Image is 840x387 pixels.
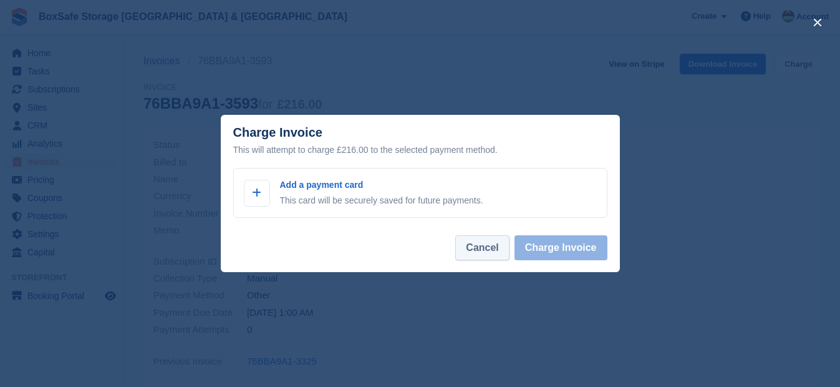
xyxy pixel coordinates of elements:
[280,194,483,207] p: This card will be securely saved for future payments.
[233,125,607,157] div: Charge Invoice
[808,12,828,32] button: close
[280,179,483,192] p: Add a payment card
[233,142,607,157] div: This will attempt to charge £216.00 to the selected payment method.
[514,235,607,260] button: Charge Invoice
[455,235,509,260] button: Cancel
[233,168,607,218] a: Add a payment card This card will be securely saved for future payments.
